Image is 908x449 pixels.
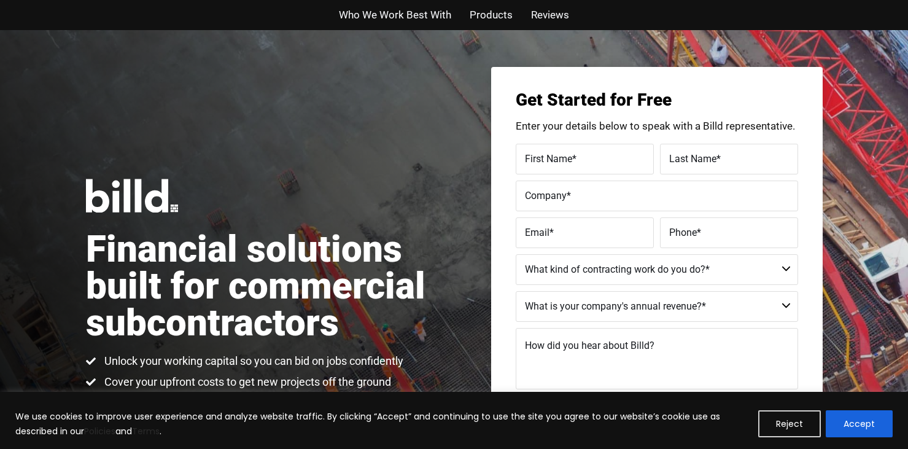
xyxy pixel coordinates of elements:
a: Terms [132,425,160,437]
span: Unlock your working capital so you can bid on jobs confidently [101,354,403,369]
span: Company [525,189,567,201]
p: We use cookies to improve user experience and analyze website traffic. By clicking “Accept” and c... [15,409,749,439]
span: Cover your upfront costs to get new projects off the ground [101,375,391,389]
span: How did you hear about Billd? [525,340,654,351]
span: First Name [525,152,572,164]
button: Accept [826,410,893,437]
a: Reviews [531,6,569,24]
span: Last Name [669,152,716,164]
span: Phone [669,226,697,238]
h3: Get Started for Free [516,92,798,109]
span: Email [525,226,549,238]
button: Reject [758,410,821,437]
a: Products [470,6,513,24]
a: Who We Work Best With [339,6,451,24]
p: Enter your details below to speak with a Billd representative. [516,121,798,131]
a: Policies [84,425,115,437]
h1: Financial solutions built for commercial subcontractors [86,231,454,342]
